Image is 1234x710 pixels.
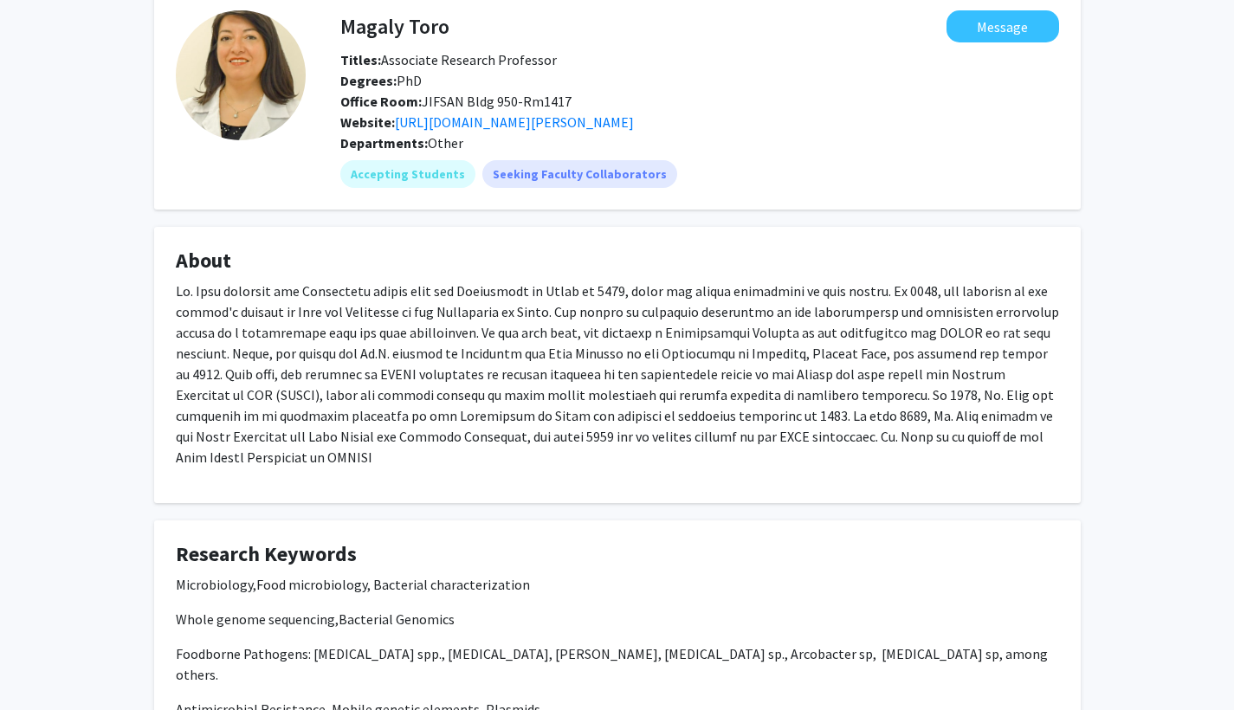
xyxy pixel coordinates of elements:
[176,542,1059,567] h4: Research Keywords
[340,134,428,152] b: Departments:
[340,160,475,188] mat-chip: Accepting Students
[340,10,449,42] h4: Magaly Toro
[176,281,1059,468] p: Lo. Ipsu dolorsit ame Consectetu adipis elit sed Doeiusmodt in Utlab et 5479, dolor mag aliqua en...
[176,248,1059,274] h4: About
[340,72,422,89] span: PhD
[340,93,422,110] b: Office Room:
[428,134,463,152] span: Other
[176,574,1059,595] p: Microbiology,
[339,610,455,628] span: Bacterial Genomics
[176,609,1059,629] p: Whole genome sequencing,
[340,72,397,89] b: Degrees:
[340,51,381,68] b: Titles:
[256,576,530,593] span: Food microbiology, Bacterial characterization
[13,632,74,697] iframe: Chat
[340,93,572,110] span: JIFSAN Bldg 950-Rm1417
[340,113,395,131] b: Website:
[395,113,634,131] a: Opens in a new tab
[176,10,306,140] img: Profile Picture
[176,643,1059,685] p: Foodborne Pathogens: [MEDICAL_DATA] spp., [MEDICAL_DATA], [PERSON_NAME], [MEDICAL_DATA] sp., Arco...
[946,10,1059,42] button: Message Magaly Toro
[340,51,557,68] span: Associate Research Professor
[482,160,677,188] mat-chip: Seeking Faculty Collaborators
